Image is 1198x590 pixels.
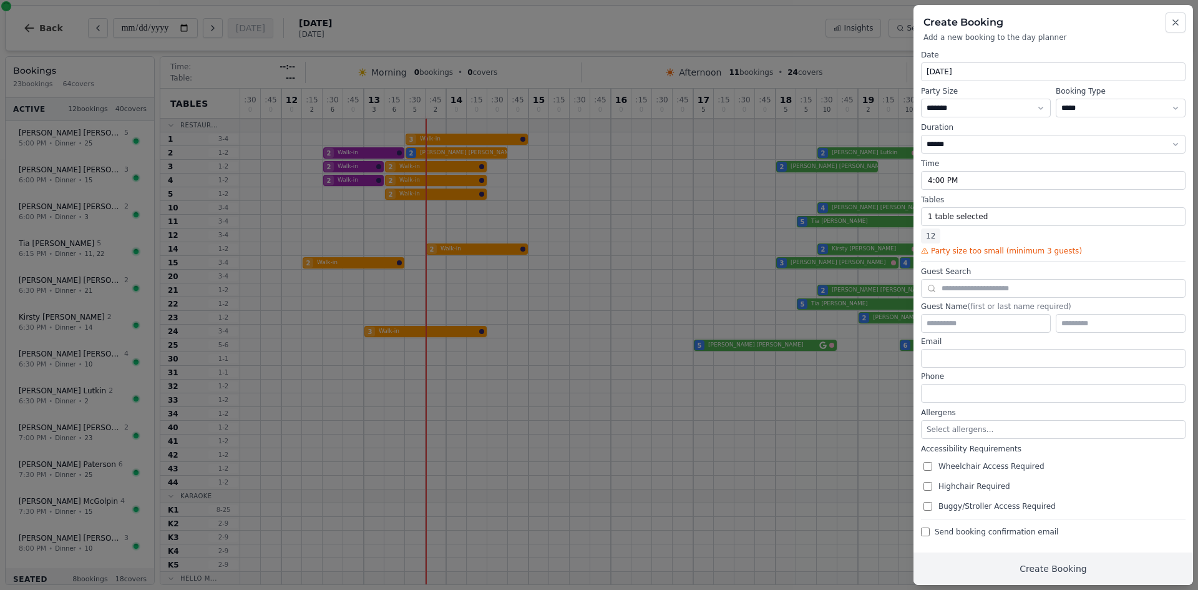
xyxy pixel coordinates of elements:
label: Tables [921,195,1186,205]
label: Email [921,337,1186,347]
span: (first or last name required) [967,302,1071,311]
label: Date [921,50,1186,60]
label: Party Size [921,86,1051,96]
p: Add a new booking to the day planner [923,32,1183,42]
button: 4:00 PM [921,171,1186,190]
label: Booking Type [1056,86,1186,96]
label: Duration [921,122,1186,132]
label: Accessibility Requirements [921,444,1186,454]
label: Guest Search [921,267,1186,277]
label: Time [921,159,1186,169]
span: 12 [921,229,940,243]
label: Phone [921,371,1186,381]
input: Highchair Required [923,482,932,491]
span: Buggy/Stroller Access Required [938,501,1056,511]
span: Send booking confirmation email [935,527,1058,537]
input: Wheelchair Access Required [923,462,932,471]
button: 1 table selected [921,207,1186,226]
input: Send booking confirmation email [921,528,930,536]
h2: Create Booking [923,15,1183,30]
span: Select allergens... [927,425,993,434]
span: Party size too small (minimum 3 guests) [931,246,1082,256]
button: Select allergens... [921,420,1186,439]
label: Allergens [921,408,1186,418]
input: Buggy/Stroller Access Required [923,502,932,511]
label: Guest Name [921,302,1186,312]
button: Create Booking [913,553,1193,585]
span: Highchair Required [938,481,1010,491]
span: Wheelchair Access Required [938,461,1045,471]
button: [DATE] [921,62,1186,81]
